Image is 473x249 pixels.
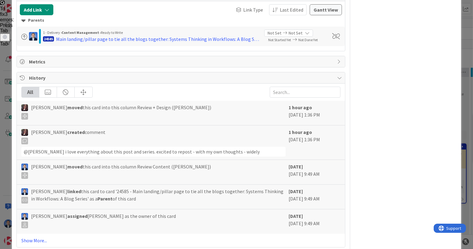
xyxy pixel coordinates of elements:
div: [DATE] 1:36 PM [289,104,340,122]
b: moved [67,164,83,170]
div: @[PERSON_NAME]﻿ i love everything about this post and series. excited to repost - with my own tho... [21,147,286,157]
input: Search... [270,87,340,98]
b: linked [67,188,81,194]
b: assigned [67,213,87,219]
img: DP [21,213,28,220]
div: [DATE] 9:49 AM [289,163,340,181]
img: DP [21,188,28,195]
span: [PERSON_NAME] comment [31,128,105,144]
span: Support [13,1,28,8]
b: moved [67,104,83,110]
img: DP [21,164,28,170]
b: Parent [98,196,112,202]
div: [DATE] 9:49 AM [289,188,340,206]
a: Show More... [21,237,340,244]
b: 1 hour ago [289,104,312,110]
span: [PERSON_NAME] this card to card '24585 - Main landing/pillar page to tie all the blogs together: ... [31,188,286,204]
img: TD [21,129,28,136]
img: TD [21,104,28,111]
span: History [29,74,334,81]
b: created [67,129,85,135]
div: All [22,87,39,97]
div: [DATE] 1:36 PM [289,128,340,157]
b: [DATE] [289,188,303,194]
span: [PERSON_NAME] this card into this column Review Content ([PERSON_NAME]) [31,163,211,179]
b: [DATE] [289,164,303,170]
b: 1 hour ago [289,129,312,135]
span: [PERSON_NAME] [PERSON_NAME] as the owner of this card [31,212,176,228]
span: [PERSON_NAME] this card into this column Review + Design ([PERSON_NAME]) [31,104,211,120]
span: Metrics [29,58,334,65]
b: [DATE] [289,213,303,219]
div: [DATE] 9:49 AM [289,212,340,231]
